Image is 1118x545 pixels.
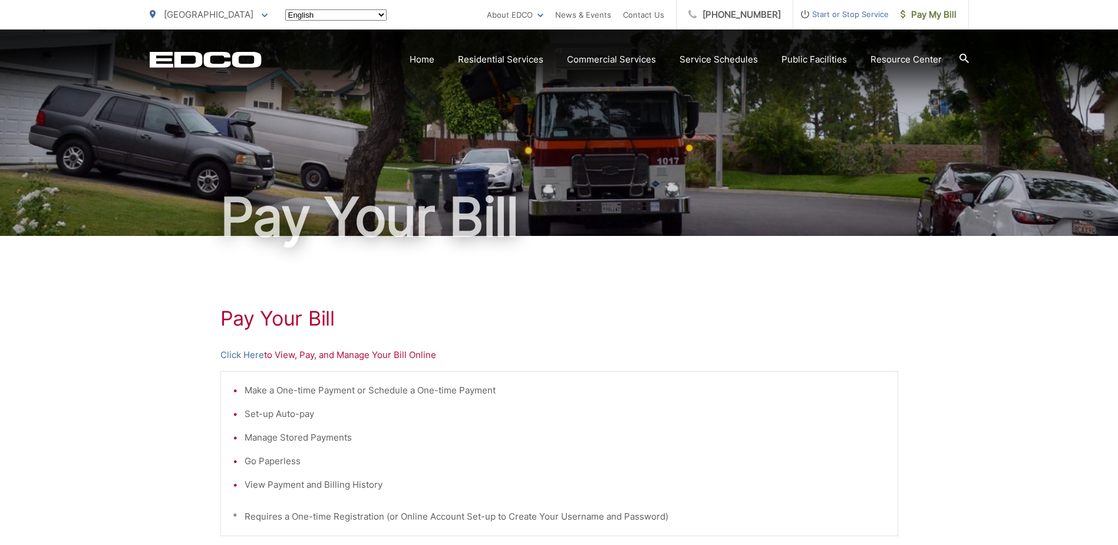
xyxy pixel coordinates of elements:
[164,9,253,20] span: [GEOGRAPHIC_DATA]
[245,478,886,492] li: View Payment and Billing History
[487,8,543,22] a: About EDCO
[150,188,969,247] h1: Pay Your Bill
[220,348,264,362] a: Click Here
[220,307,898,330] h1: Pay Your Bill
[623,8,664,22] a: Contact Us
[245,383,886,398] li: Make a One-time Payment or Schedule a One-time Payment
[781,52,847,67] a: Public Facilities
[245,454,886,468] li: Go Paperless
[870,52,942,67] a: Resource Center
[555,8,611,22] a: News & Events
[150,51,262,68] a: EDCD logo. Return to the homepage.
[901,8,957,22] span: Pay My Bill
[680,52,758,67] a: Service Schedules
[458,52,543,67] a: Residential Services
[220,348,898,362] p: to View, Pay, and Manage Your Bill Online
[245,431,886,445] li: Manage Stored Payments
[285,9,387,21] select: Select a language
[567,52,656,67] a: Commercial Services
[233,510,886,524] p: * Requires a One-time Registration (or Online Account Set-up to Create Your Username and Password)
[410,52,434,67] a: Home
[245,407,886,421] li: Set-up Auto-pay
